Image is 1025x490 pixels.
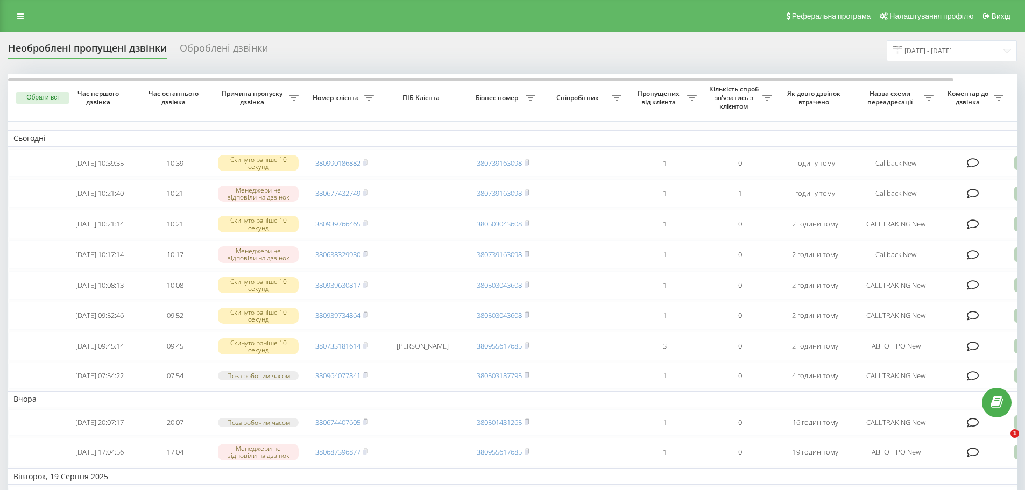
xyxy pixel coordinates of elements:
td: 20:07 [137,409,213,436]
td: 2 години тому [777,332,853,360]
div: Скинуто раніше 10 секунд [218,216,299,232]
a: 380501431265 [477,417,522,427]
td: Callback New [853,179,939,208]
td: [DATE] 17:04:56 [62,438,137,466]
a: 380503043608 [477,310,522,320]
span: Налаштування профілю [889,12,973,20]
a: 380939766465 [315,219,360,229]
td: годину тому [777,149,853,177]
div: Оброблені дзвінки [180,42,268,59]
span: Час останнього дзвінка [146,89,204,106]
a: 380687396877 [315,447,360,457]
td: CALLTRAKING New [853,302,939,330]
td: CALLTRAKING New [853,363,939,389]
a: 380503043608 [477,280,522,290]
div: Скинуто раніше 10 секунд [218,277,299,293]
td: CALLTRAKING New [853,409,939,436]
span: Бізнес номер [471,94,526,102]
td: 0 [702,240,777,269]
a: 380503043608 [477,219,522,229]
td: [DATE] 10:39:35 [62,149,137,177]
div: Поза робочим часом [218,418,299,427]
td: 0 [702,409,777,436]
a: 380677432749 [315,188,360,198]
span: Назва схеми переадресації [858,89,924,106]
a: 380955617685 [477,447,522,457]
td: 0 [702,438,777,466]
td: CALLTRAKING New [853,210,939,238]
span: Співробітник [546,94,612,102]
a: 380739163098 [477,158,522,168]
a: 380939734864 [315,310,360,320]
div: Менеджери не відповіли на дзвінок [218,186,299,202]
div: Поза робочим часом [218,371,299,380]
a: 380955617685 [477,341,522,351]
td: 10:08 [137,271,213,300]
td: 1 [702,179,777,208]
td: 2 години тому [777,240,853,269]
a: 380990186882 [315,158,360,168]
td: Callback New [853,149,939,177]
td: 10:21 [137,179,213,208]
td: АВТО ПРО New [853,332,939,360]
td: 1 [627,210,702,238]
td: 1 [627,363,702,389]
a: 380739163098 [477,188,522,198]
td: 07:54 [137,363,213,389]
td: [DATE] 09:45:14 [62,332,137,360]
a: 380674407605 [315,417,360,427]
span: Реферальна програма [792,12,871,20]
a: 380964077841 [315,371,360,380]
div: Скинуто раніше 10 секунд [218,155,299,171]
a: 380939630817 [315,280,360,290]
td: 1 [627,438,702,466]
td: [DATE] 10:21:40 [62,179,137,208]
td: 1 [627,149,702,177]
div: Скинуто раніше 10 секунд [218,308,299,324]
td: [DATE] 20:07:17 [62,409,137,436]
td: [DATE] 10:17:14 [62,240,137,269]
td: 17:04 [137,438,213,466]
td: 1 [627,179,702,208]
td: 3 [627,332,702,360]
td: 0 [702,149,777,177]
td: 09:45 [137,332,213,360]
a: 380739163098 [477,250,522,259]
td: 2 години тому [777,210,853,238]
td: 10:21 [137,210,213,238]
td: 0 [702,271,777,300]
span: Кількість спроб зв'язатись з клієнтом [708,85,762,110]
td: 19 годин тому [777,438,853,466]
td: 10:39 [137,149,213,177]
td: 4 години тому [777,363,853,389]
td: [DATE] 10:21:14 [62,210,137,238]
div: Менеджери не відповіли на дзвінок [218,444,299,460]
td: 1 [627,240,702,269]
td: 0 [702,332,777,360]
span: Як довго дзвінок втрачено [786,89,844,106]
a: 380638329930 [315,250,360,259]
div: Скинуто раніше 10 секунд [218,338,299,354]
td: [DATE] 09:52:46 [62,302,137,330]
span: Пропущених від клієнта [632,89,687,106]
td: Callback New [853,240,939,269]
button: Обрати всі [16,92,69,104]
span: Вихід [992,12,1010,20]
span: 1 [1010,429,1019,438]
span: Час першого дзвінка [70,89,129,106]
td: годину тому [777,179,853,208]
td: 2 години тому [777,271,853,300]
td: 09:52 [137,302,213,330]
td: [PERSON_NAME] [379,332,465,360]
td: 16 годин тому [777,409,853,436]
a: 380733181614 [315,341,360,351]
span: Коментар до дзвінка [944,89,994,106]
td: [DATE] 07:54:22 [62,363,137,389]
div: Необроблені пропущені дзвінки [8,42,167,59]
td: 0 [702,302,777,330]
td: [DATE] 10:08:13 [62,271,137,300]
td: 0 [702,210,777,238]
td: 1 [627,271,702,300]
span: Причина пропуску дзвінка [218,89,289,106]
td: CALLTRAKING New [853,271,939,300]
